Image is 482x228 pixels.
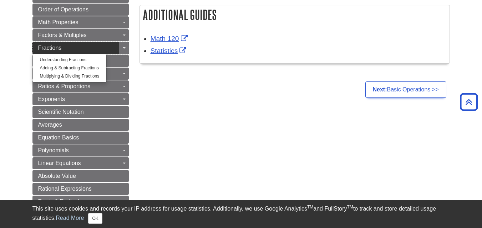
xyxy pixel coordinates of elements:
a: Linear Equations [32,157,129,169]
a: Polynomials [32,144,129,157]
span: Roots & Radicals [38,198,82,205]
a: Next:Basic Operations >> [365,81,446,98]
a: Roots & Radicals [32,196,129,208]
a: Link opens in new window [151,35,189,42]
span: Order of Operations [38,6,88,12]
a: Multiplying & Dividing Fractions [33,72,107,80]
a: Averages [32,119,129,131]
span: Ratios & Proportions [38,83,91,89]
strong: Next: [373,86,387,92]
span: Math Properties [38,19,78,25]
span: Factors & Multiples [38,32,87,38]
a: Adding & Subtracting Fractions [33,64,107,72]
a: Understanding Fractions [33,56,107,64]
span: Averages [38,122,62,128]
span: Rational Expressions [38,186,92,192]
span: Linear Equations [38,160,81,166]
a: Math Properties [32,16,129,28]
a: Rational Expressions [32,183,129,195]
span: Fractions [38,45,62,51]
a: Back to Top [457,97,480,107]
sup: TM [307,205,313,210]
span: Scientific Notation [38,109,84,115]
a: Link opens in new window [151,47,188,54]
sup: TM [347,205,353,210]
div: This site uses cookies and records your IP address for usage statistics. Additionally, we use Goo... [32,205,450,224]
span: Polynomials [38,147,69,153]
span: Absolute Value [38,173,76,179]
a: Ratios & Proportions [32,80,129,92]
a: Equation Basics [32,132,129,144]
a: Order of Operations [32,4,129,16]
a: Absolute Value [32,170,129,182]
h2: Additional Guides [140,5,450,24]
button: Close [88,213,102,224]
a: Exponents [32,93,129,105]
a: Scientific Notation [32,106,129,118]
span: Equation Basics [38,134,79,140]
a: Fractions [32,42,129,54]
a: Factors & Multiples [32,29,129,41]
span: Exponents [38,96,65,102]
a: Read More [56,215,84,221]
